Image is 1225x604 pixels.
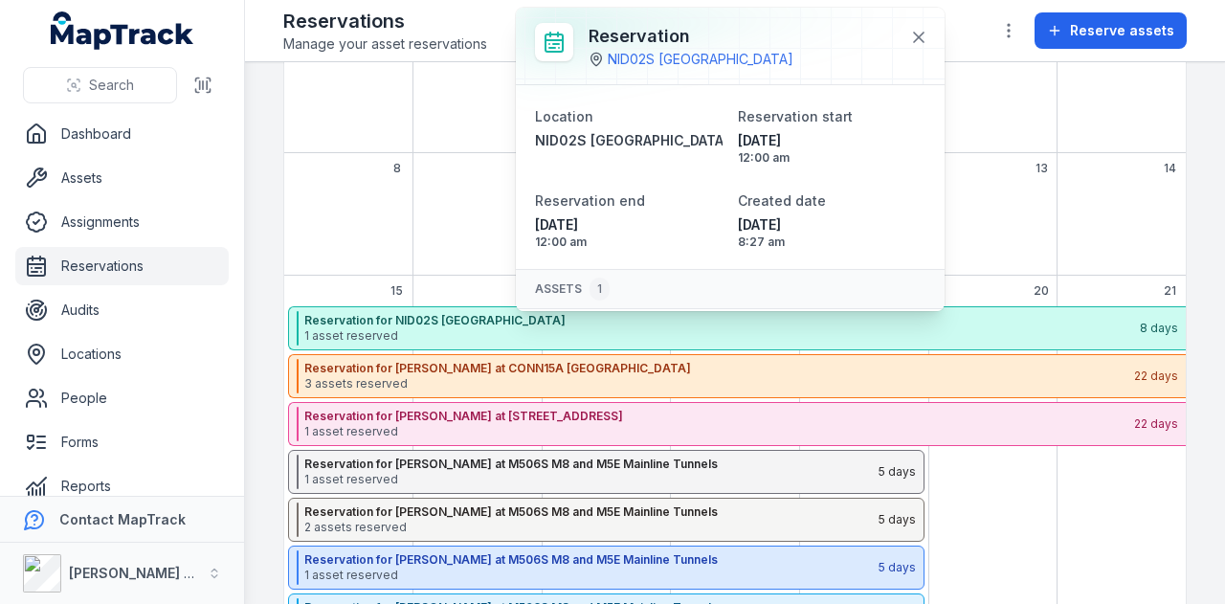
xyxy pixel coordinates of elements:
[304,457,877,472] strong: Reservation for [PERSON_NAME] at M506S M8 and M5E Mainline Tunnels
[535,278,610,301] span: Assets
[288,306,1186,350] button: Reservation for NID02S [GEOGRAPHIC_DATA]1 asset reserved8 days
[304,472,877,487] span: 1 asset reserved
[535,132,728,148] span: NID02S [GEOGRAPHIC_DATA]
[738,131,925,150] span: [DATE]
[283,8,487,34] h2: Reservations
[304,424,1132,439] span: 1 asset reserved
[288,450,924,494] button: Reservation for [PERSON_NAME] at M506S M8 and M5E Mainline Tunnels1 asset reserved5 days
[608,50,793,69] a: NID02S [GEOGRAPHIC_DATA]
[15,247,229,285] a: Reservations
[23,67,177,103] button: Search
[393,161,401,176] span: 8
[59,511,186,527] strong: Contact MapTrack
[288,402,1186,446] button: Reservation for [PERSON_NAME] at [STREET_ADDRESS]1 asset reserved22 days
[535,108,593,124] span: Location
[15,159,229,197] a: Assets
[535,215,723,235] span: [DATE]
[15,467,229,505] a: Reports
[15,379,229,417] a: People
[738,215,925,250] time: 12/09/2025, 8:27:12 am
[15,115,229,153] a: Dashboard
[738,150,925,166] span: 12:00 am
[535,131,723,150] a: NID02S [GEOGRAPHIC_DATA]
[15,291,229,329] a: Audits
[390,283,403,299] span: 15
[590,278,610,301] div: 1
[304,328,1138,344] span: 1 asset reserved
[288,546,924,590] button: Reservation for [PERSON_NAME] at M506S M8 and M5E Mainline Tunnels1 asset reserved5 days
[15,335,229,373] a: Locations
[15,423,229,461] a: Forms
[304,313,1138,328] strong: Reservation for NID02S [GEOGRAPHIC_DATA]
[738,192,826,209] span: Created date
[1036,161,1048,176] span: 13
[1070,21,1174,40] span: Reserve assets
[51,11,194,50] a: MapTrack
[1035,12,1187,49] button: Reserve assets
[304,376,1132,391] span: 3 assets reserved
[69,565,226,581] strong: [PERSON_NAME] Group
[288,354,1186,398] button: Reservation for [PERSON_NAME] at CONN15A [GEOGRAPHIC_DATA]3 assets reserved22 days
[1164,283,1176,299] span: 21
[535,192,645,209] span: Reservation end
[535,235,723,250] span: 12:00 am
[1034,283,1049,299] span: 20
[535,215,723,250] time: 22/09/2025, 12:00:00 am
[304,520,877,535] span: 2 assets reserved
[738,215,925,235] span: [DATE]
[304,568,877,583] span: 1 asset reserved
[283,34,487,54] span: Manage your asset reservations
[288,498,924,542] button: Reservation for [PERSON_NAME] at M506S M8 and M5E Mainline Tunnels2 assets reserved5 days
[1164,161,1176,176] span: 14
[304,409,1132,424] strong: Reservation for [PERSON_NAME] at [STREET_ADDRESS]
[738,131,925,166] time: 15/09/2025, 12:00:00 am
[738,235,925,250] span: 8:27 am
[304,504,877,520] strong: Reservation for [PERSON_NAME] at M506S M8 and M5E Mainline Tunnels
[589,23,793,50] h3: Reservation
[89,76,134,95] span: Search
[304,361,1132,376] strong: Reservation for [PERSON_NAME] at CONN15A [GEOGRAPHIC_DATA]
[15,203,229,241] a: Assignments
[738,108,853,124] span: Reservation start
[304,552,877,568] strong: Reservation for [PERSON_NAME] at M506S M8 and M5E Mainline Tunnels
